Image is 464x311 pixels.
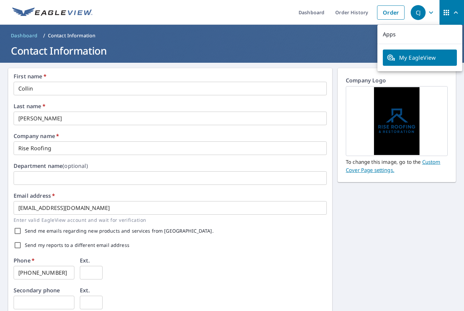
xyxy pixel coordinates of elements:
b: (optional) [63,162,88,170]
img: EV Logo [12,7,92,18]
label: Department name [14,163,88,169]
div: CJ [411,5,426,20]
label: Send me emails regarding new products and services from [GEOGRAPHIC_DATA]. [25,229,214,233]
label: Send my reports to a different email address [25,243,129,248]
a: Dashboard [8,30,40,41]
p: To change this image, go to the [346,156,448,174]
a: Custome cover page [346,158,440,173]
label: Secondary phone [14,288,60,293]
p: Enter valid EagleView account and wait for verification [14,216,322,224]
label: Company name [14,133,59,139]
label: First name [14,74,47,79]
li: / [43,32,45,40]
label: Ext. [80,288,90,293]
h1: Contact Information [8,44,456,58]
label: Phone [14,258,35,263]
a: Order [377,5,405,20]
p: Contact Information [48,32,96,39]
span: Dashboard [11,32,38,39]
p: Company Logo [346,76,448,86]
label: Ext. [80,258,90,263]
img: 26C35874-84F5-43F9-BC63-7178543913B8.png [374,87,419,155]
a: My EagleView [383,50,457,66]
nav: breadcrumb [8,30,456,41]
p: Apps [377,25,462,44]
span: My EagleView [387,54,453,62]
label: Email address [14,193,55,198]
label: Last name [14,103,46,109]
